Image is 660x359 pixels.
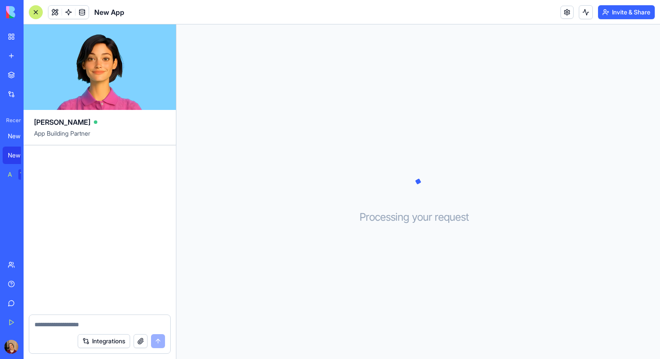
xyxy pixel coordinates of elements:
a: New App [3,147,38,164]
div: TRY [18,169,32,180]
span: App Building Partner [34,129,165,145]
span: [PERSON_NAME] [34,117,90,127]
a: New App [3,127,38,145]
h3: Processing your request [360,210,477,224]
span: New App [94,7,124,17]
img: ACg8ocJRIDT7cNZee_TooWGnB7YX4EvKNN1fbsqnOOO89ymTG0i3Hdg=s96-c [4,340,18,354]
img: logo [6,6,60,18]
div: AI Logo Generator [8,170,12,179]
div: New App [8,151,32,160]
button: Invite & Share [598,5,655,19]
button: Integrations [78,334,130,348]
span: Recent [3,117,21,124]
div: New App [8,132,32,140]
a: AI Logo GeneratorTRY [3,166,38,183]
